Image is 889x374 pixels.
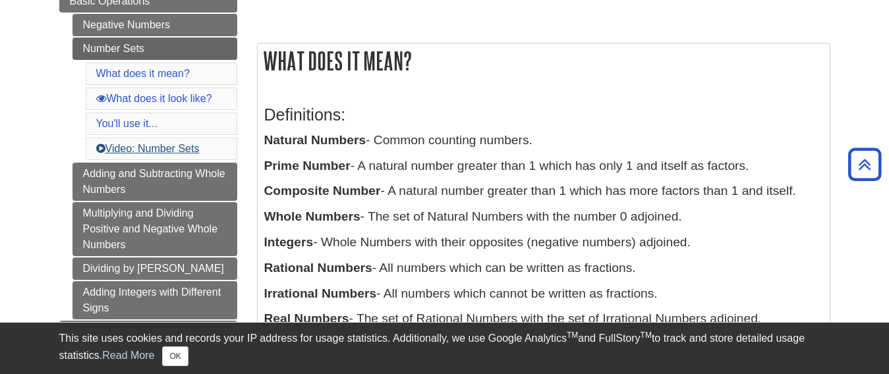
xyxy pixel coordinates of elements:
[96,68,190,79] a: What does it mean?
[162,346,188,366] button: Close
[72,257,237,280] a: Dividing by [PERSON_NAME]
[264,184,381,198] b: Composite Number
[264,182,823,201] p: - A natural number greater than 1 which has more factors than 1 and itself.
[72,281,237,319] a: Adding Integers with Different Signs
[641,331,652,340] sup: TM
[96,143,200,154] a: Video: Number Sets
[264,259,823,278] p: - All numbers which can be written as fractions.
[844,155,886,173] a: Back to Top
[72,163,237,201] a: Adding and Subtracting Whole Numbers
[59,331,830,366] div: This site uses cookies and records your IP address for usage statistics. Additionally, we use Goo...
[567,331,578,340] sup: TM
[264,105,823,124] h3: Definitions:
[264,207,823,227] p: - The set of Natural Numbers with the number 0 adjoined.
[72,14,237,36] a: Negative Numbers
[264,311,349,325] b: Real Numbers
[264,131,823,150] p: - Common counting numbers.
[264,133,366,147] b: Natural Numbers
[264,286,377,300] b: Irrational Numbers
[72,202,237,256] a: Multiplying and Dividing Positive and Negative Whole Numbers
[264,309,823,329] p: - The set of Rational Numbers with the set of Irrational Numbers adjoined.
[264,233,823,252] p: - Whole Numbers with their opposites (negative numbers) adjoined.
[96,93,212,104] a: What does it look like?
[72,38,237,60] a: Number Sets
[264,261,372,275] b: Rational Numbers
[258,43,830,78] h2: What does it mean?
[264,209,360,223] b: Whole Numbers
[102,350,154,361] a: Read More
[96,118,158,129] a: You'll use it...
[264,235,314,249] b: Integers
[264,157,823,176] p: - A natural number greater than 1 which has only 1 and itself as factors.
[59,321,237,343] a: Order of Operations
[264,159,351,173] b: Prime Number
[264,284,823,304] p: - All numbers which cannot be written as fractions.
